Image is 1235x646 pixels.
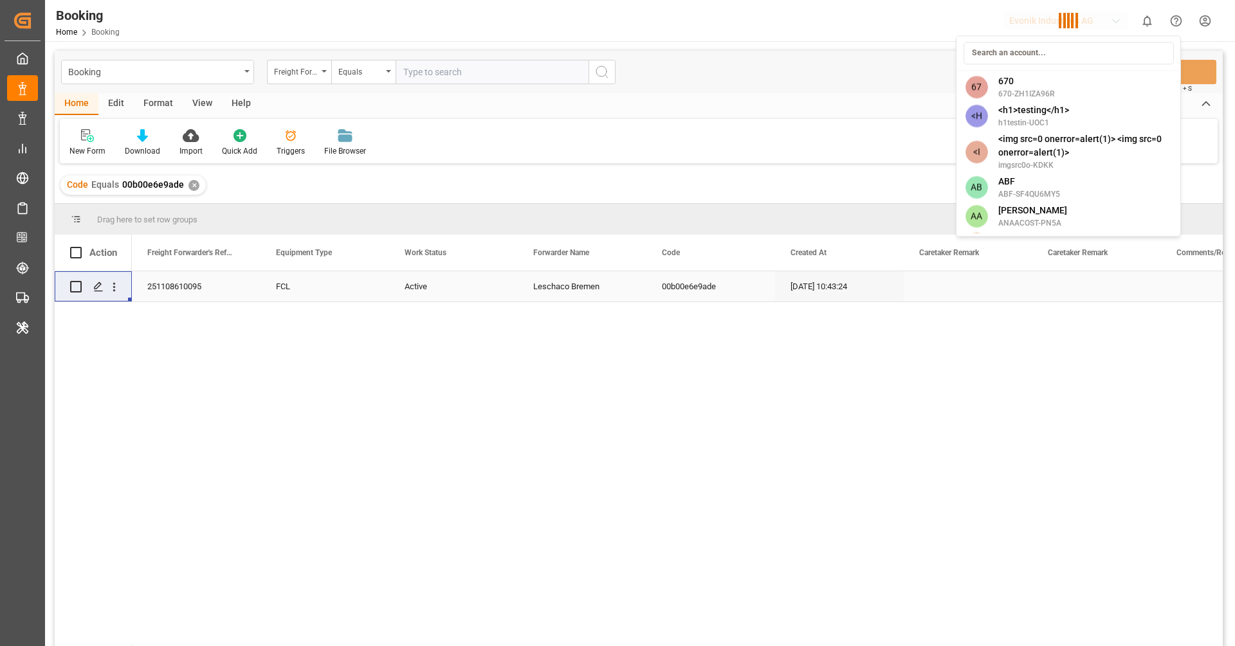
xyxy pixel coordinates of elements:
div: Freight Forwarder's Reference No. [274,63,318,78]
div: Action [89,247,117,258]
input: Search an account... [964,42,1174,64]
div: FCL [261,271,389,301]
div: Booking [56,6,120,25]
span: Code [67,179,88,190]
span: Caretaker Remark [919,248,979,257]
span: Equals [91,179,119,190]
div: Import [179,145,203,157]
span: Work Status [405,248,446,257]
div: ✕ [188,180,199,191]
span: Code [662,248,680,257]
div: [DATE] 10:43:24 [775,271,904,301]
button: open menu [331,60,396,84]
button: open menu [61,60,254,84]
div: Active [389,271,518,301]
div: View [183,93,222,115]
button: show 0 new notifications [1133,6,1162,35]
input: Type to search [396,60,589,84]
button: open menu [267,60,331,84]
span: Caretaker Remark [1048,248,1108,257]
div: Booking [68,63,240,79]
div: Download [125,145,160,157]
span: Equipment Type [276,248,332,257]
div: Leschaco Bremen [518,271,646,301]
div: File Browser [324,145,366,157]
div: Quick Add [222,145,257,157]
span: Created At [791,248,827,257]
div: New Form [69,145,105,157]
div: Home [55,93,98,115]
span: 00b00e6e9ade [122,179,184,190]
div: Equals [338,63,382,78]
span: Drag here to set row groups [97,215,197,224]
a: Home [56,28,77,37]
div: 00b00e6e9ade [646,271,775,301]
div: Help [222,93,261,115]
div: 251108610095 [132,271,261,301]
span: Forwarder Name [533,248,589,257]
button: Help Center [1162,6,1191,35]
span: Freight Forwarder's Reference No. [147,248,233,257]
div: Triggers [277,145,305,157]
div: Format [134,93,183,115]
div: Press SPACE to select this row. [55,271,132,302]
button: search button [589,60,616,84]
div: Edit [98,93,134,115]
